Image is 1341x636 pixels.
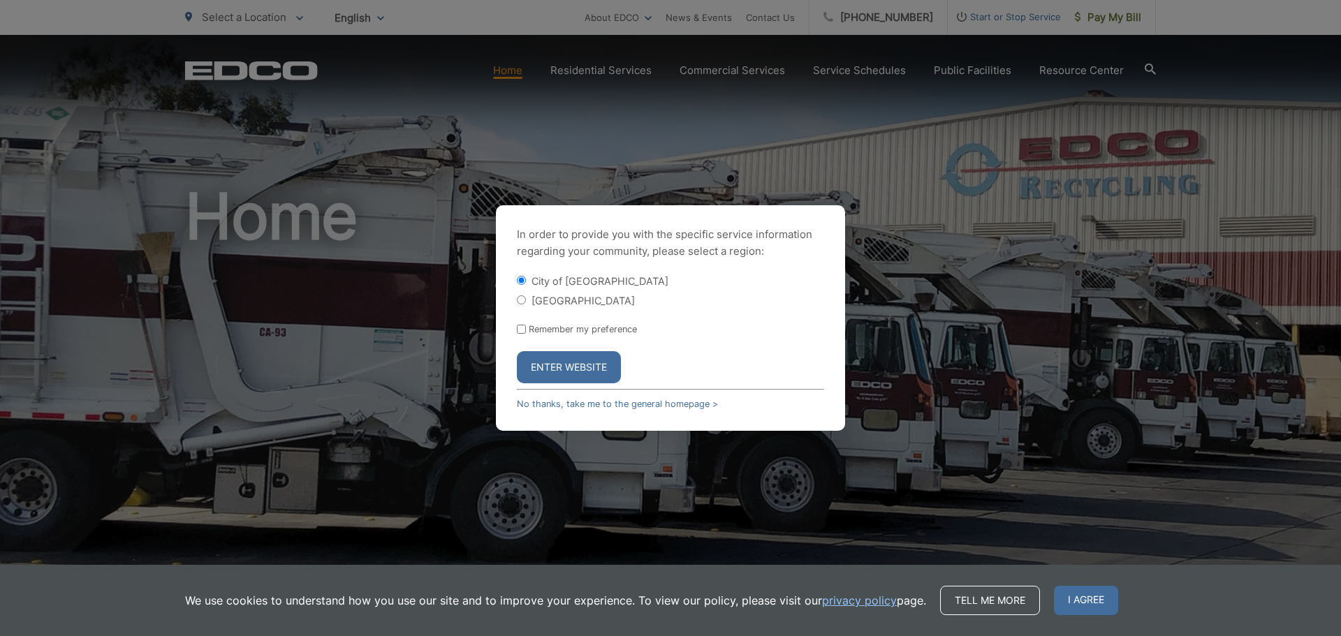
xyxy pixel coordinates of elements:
label: [GEOGRAPHIC_DATA] [532,295,635,306]
label: City of [GEOGRAPHIC_DATA] [532,275,668,287]
p: We use cookies to understand how you use our site and to improve your experience. To view our pol... [185,592,926,609]
a: privacy policy [822,592,897,609]
a: Tell me more [940,586,1040,615]
label: Remember my preference [529,324,637,334]
span: I agree [1054,586,1118,615]
button: Enter Website [517,351,621,383]
a: No thanks, take me to the general homepage > [517,399,718,409]
p: In order to provide you with the specific service information regarding your community, please se... [517,226,824,260]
